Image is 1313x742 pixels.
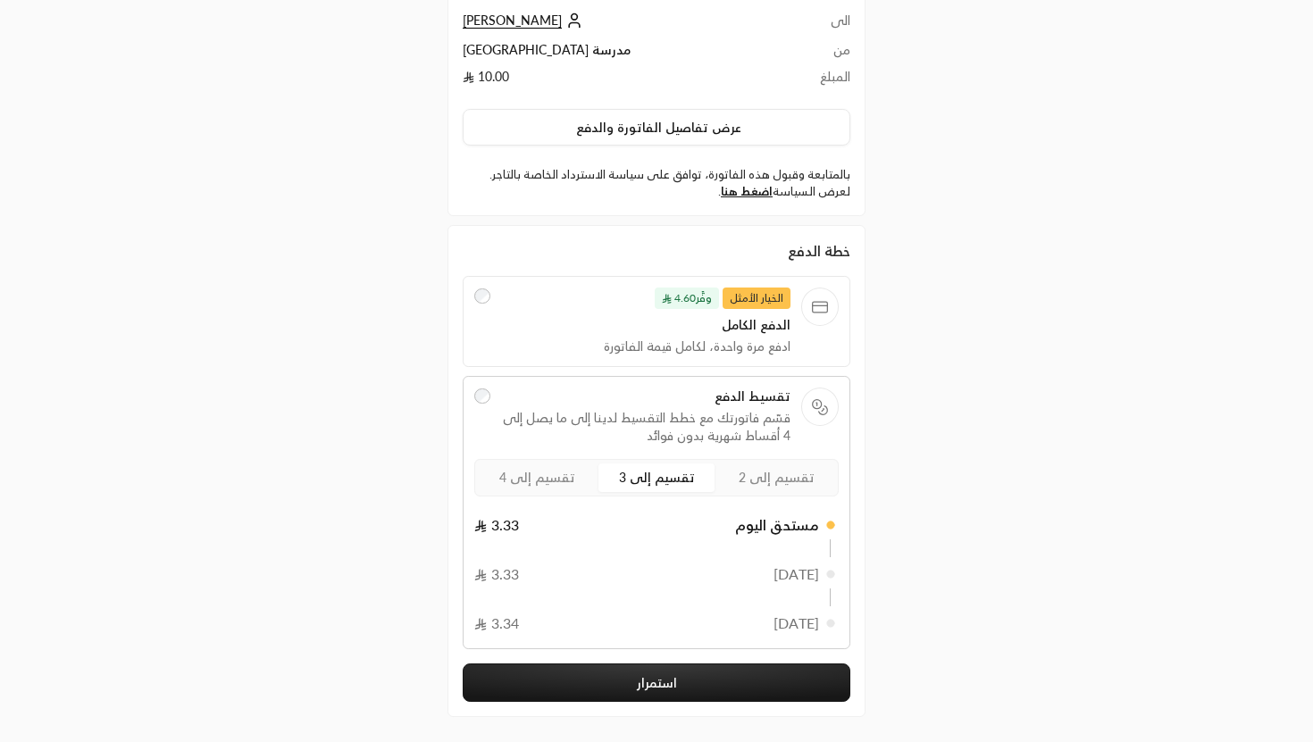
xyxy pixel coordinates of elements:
td: مدرسة [GEOGRAPHIC_DATA] [463,41,791,68]
span: [PERSON_NAME] [463,13,562,29]
span: 3.34 [474,613,519,634]
span: مستحق اليوم [735,514,819,536]
span: 3.33 [474,563,519,585]
span: الخيار الأمثل [723,288,790,309]
a: [PERSON_NAME] [463,13,587,28]
td: من [791,41,850,68]
span: ادفع مرة واحدة، لكامل قيمة الفاتورة [501,338,791,355]
span: [DATE] [774,563,819,585]
span: تقسيم إلى 4 [499,470,575,485]
td: 10.00 [463,68,791,95]
input: الخيار الأمثلوفَّر4.60 الدفع الكاملادفع مرة واحدة، لكامل قيمة الفاتورة [474,288,490,304]
span: 3.33 [474,514,519,536]
span: قسّم فاتورتك مع خطط التقسيط لدينا إلى ما يصل إلى 4 أقساط شهرية بدون فوائد [501,409,791,445]
button: استمرار [463,663,850,702]
div: خطة الدفع [463,240,850,262]
td: الى [791,12,850,41]
span: تقسيم إلى 3 [619,470,695,485]
span: الدفع الكامل [501,316,791,334]
span: تقسيط الدفع [501,388,791,405]
td: المبلغ [791,68,850,95]
a: اضغط هنا [721,184,773,198]
label: بالمتابعة وقبول هذه الفاتورة، توافق على سياسة الاسترداد الخاصة بالتاجر. لعرض السياسة . [463,166,850,201]
button: عرض تفاصيل الفاتورة والدفع [463,109,850,146]
span: [DATE] [774,613,819,634]
input: تقسيط الدفعقسّم فاتورتك مع خطط التقسيط لدينا إلى ما يصل إلى 4 أقساط شهرية بدون فوائد [474,388,490,404]
span: تقسيم إلى 2 [739,470,815,485]
span: وفَّر 4.60 [655,288,719,309]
